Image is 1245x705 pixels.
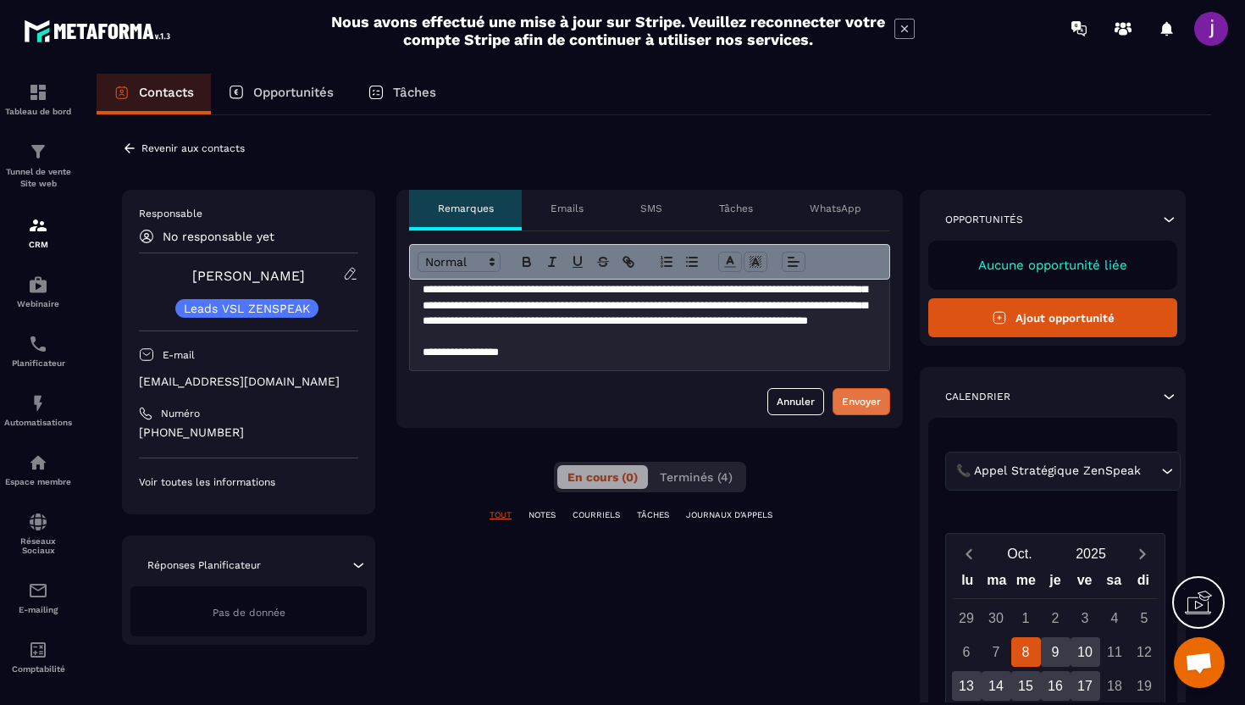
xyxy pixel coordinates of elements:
img: email [28,580,48,601]
div: 4 [1100,603,1130,633]
a: formationformationTableau de bord [4,69,72,129]
p: COURRIELS [573,509,620,521]
p: Remarques [438,202,494,215]
p: TÂCHES [637,509,669,521]
img: automations [28,393,48,414]
p: [EMAIL_ADDRESS][DOMAIN_NAME] [139,374,358,390]
p: Tâches [393,85,436,100]
div: Search for option [945,452,1181,491]
div: 13 [952,671,982,701]
img: automations [28,275,48,295]
img: scheduler [28,334,48,354]
div: 16 [1041,671,1071,701]
img: formation [28,142,48,162]
p: NOTES [528,509,556,521]
p: No responsable yet [163,230,274,243]
p: Réponses Planificateur [147,558,261,572]
p: E-mail [163,348,195,362]
a: Contacts [97,74,211,114]
div: 2 [1041,603,1071,633]
div: 18 [1100,671,1130,701]
img: automations [28,452,48,473]
div: 29 [952,603,982,633]
a: Opportunités [211,74,351,114]
a: automationsautomationsWebinaire [4,262,72,321]
p: CRM [4,240,72,249]
p: Tableau de bord [4,107,72,116]
div: 11 [1100,637,1130,667]
p: Opportunités [945,213,1023,226]
img: logo [24,15,176,47]
p: Opportunités [253,85,334,100]
p: Numéro [161,407,200,420]
div: Ouvrir le chat [1174,637,1225,688]
p: Planificateur [4,358,72,368]
p: Contacts [139,85,194,100]
img: social-network [28,512,48,532]
p: Responsable [139,207,358,220]
p: Réseaux Sociaux [4,536,72,555]
p: Voir toutes les informations [139,475,358,489]
div: ma [982,569,1012,598]
a: formationformationTunnel de vente Site web [4,129,72,203]
div: Envoyer [842,393,881,410]
div: 10 [1071,637,1100,667]
span: Terminés (4) [660,470,733,484]
div: 14 [982,671,1011,701]
span: En cours (0) [567,470,638,484]
button: Previous month [953,542,984,565]
p: Calendrier [945,390,1010,403]
div: 9 [1041,637,1071,667]
button: En cours (0) [557,465,648,489]
p: Webinaire [4,299,72,308]
a: schedulerschedulerPlanificateur [4,321,72,380]
div: 6 [952,637,982,667]
div: ve [1070,569,1099,598]
p: JOURNAUX D'APPELS [686,509,772,521]
div: 30 [982,603,1011,633]
div: di [1128,569,1158,598]
h2: Nous avons effectué une mise à jour sur Stripe. Veuillez reconnecter votre compte Stripe afin de ... [330,13,886,48]
button: Next month [1126,542,1158,565]
button: Open years overlay [1055,539,1126,569]
button: Envoyer [833,388,890,415]
img: accountant [28,640,48,660]
a: accountantaccountantComptabilité [4,627,72,686]
p: Tunnel de vente Site web [4,166,72,190]
a: formationformationCRM [4,203,72,262]
input: Search for option [1144,462,1157,480]
p: Automatisations [4,418,72,427]
button: Annuler [767,388,824,415]
div: sa [1099,569,1129,598]
img: formation [28,82,48,103]
p: Aucune opportunité liée [945,258,1160,273]
div: 17 [1071,671,1100,701]
span: 📞 Appel Stratégique ZenSpeak [952,462,1144,480]
p: Emails [551,202,584,215]
div: 15 [1011,671,1041,701]
img: formation [28,215,48,236]
div: me [1011,569,1041,598]
a: [PERSON_NAME] [192,268,305,284]
p: Tâches [719,202,753,215]
a: automationsautomationsAutomatisations [4,380,72,440]
span: Pas de donnée [213,607,285,619]
a: Tâches [351,74,453,114]
div: lu [953,569,982,598]
div: 3 [1071,603,1100,633]
p: Leads VSL ZENSPEAK [184,303,310,314]
p: SMS [640,202,662,215]
div: 1 [1011,603,1041,633]
a: emailemailE-mailing [4,568,72,627]
button: Terminés (4) [650,465,743,489]
div: 8 [1011,637,1041,667]
a: automationsautomationsEspace membre [4,440,72,499]
div: 7 [982,637,1011,667]
button: Open months overlay [984,539,1055,569]
div: 5 [1130,603,1159,633]
p: [PHONE_NUMBER] [139,425,358,441]
a: social-networksocial-networkRéseaux Sociaux [4,499,72,568]
div: 12 [1130,637,1159,667]
p: Revenir aux contacts [141,142,245,154]
div: 19 [1130,671,1159,701]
